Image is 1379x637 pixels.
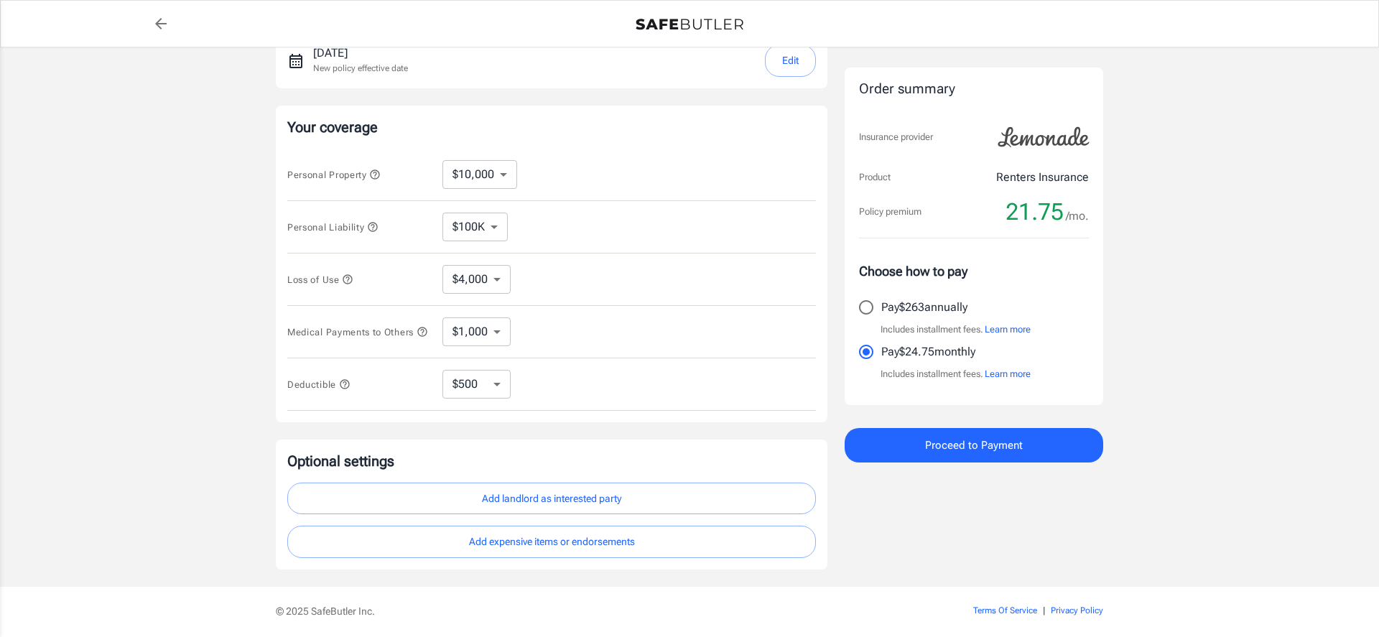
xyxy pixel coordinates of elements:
p: New policy effective date [313,62,408,75]
p: Includes installment fees. [881,367,1031,381]
span: | [1043,605,1045,615]
span: Deductible [287,379,350,390]
button: Personal Liability [287,218,379,236]
span: Personal Liability [287,222,379,233]
p: Your coverage [287,117,816,137]
p: Optional settings [287,451,816,471]
p: Includes installment fees. [881,322,1031,337]
a: Terms Of Service [973,605,1037,615]
span: Proceed to Payment [925,436,1023,455]
span: 21.75 [1006,197,1064,226]
p: Renters Insurance [996,169,1089,186]
span: /mo. [1066,206,1089,226]
p: Pay $24.75 monthly [881,343,975,361]
span: Loss of Use [287,274,353,285]
span: Medical Payments to Others [287,327,428,338]
button: Add expensive items or endorsements [287,526,816,558]
p: Policy premium [859,205,921,219]
div: Order summary [859,79,1089,100]
button: Deductible [287,376,350,393]
img: Lemonade [990,117,1097,157]
button: Edit [765,45,816,77]
a: back to quotes [147,9,175,38]
button: Medical Payments to Others [287,323,428,340]
button: Add landlord as interested party [287,483,816,515]
p: Pay $263 annually [881,299,967,316]
span: Personal Property [287,169,381,180]
p: © 2025 SafeButler Inc. [276,604,892,618]
button: Loss of Use [287,271,353,288]
button: Learn more [985,322,1031,337]
button: Proceed to Payment [845,428,1103,462]
svg: New policy start date [287,52,305,70]
p: [DATE] [313,45,408,62]
a: Privacy Policy [1051,605,1103,615]
img: Back to quotes [636,19,743,30]
button: Personal Property [287,166,381,183]
button: Learn more [985,367,1031,381]
p: Choose how to pay [859,261,1089,281]
p: Product [859,170,891,185]
p: Insurance provider [859,130,933,144]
